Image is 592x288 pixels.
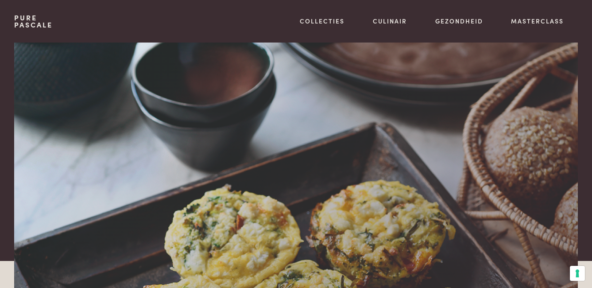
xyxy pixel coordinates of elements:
[511,16,564,26] a: Masterclass
[435,16,483,26] a: Gezondheid
[373,16,407,26] a: Culinair
[14,14,53,28] a: PurePascale
[300,16,344,26] a: Collecties
[570,266,585,281] button: Uw voorkeuren voor toestemming voor trackingtechnologieën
